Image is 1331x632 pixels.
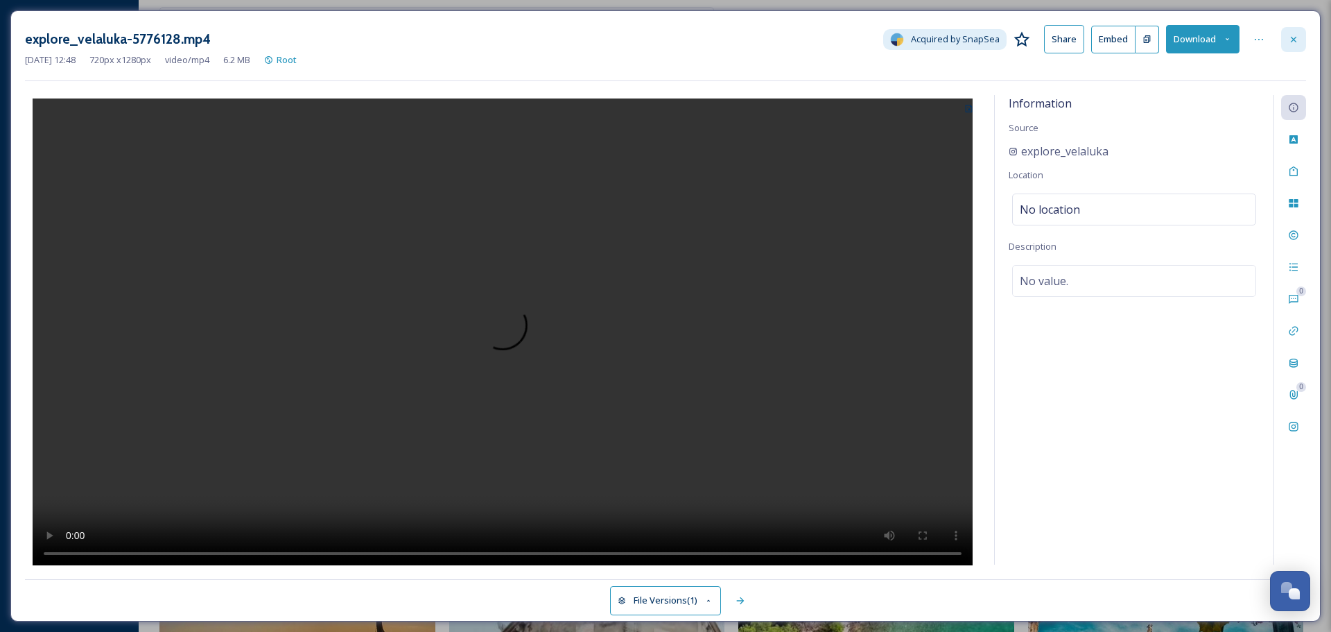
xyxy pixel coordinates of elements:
button: Open Chat [1270,571,1310,611]
button: File Versions(1) [610,586,721,615]
button: Embed [1091,26,1136,53]
div: 0 [1296,382,1306,392]
span: [DATE] 12:48 [25,53,76,67]
button: Download [1166,25,1239,53]
span: Description [1009,240,1056,253]
a: explore_velaluka [1009,143,1108,160]
span: Acquired by SnapSea [911,33,1000,46]
span: Root [277,53,297,66]
span: Source [1009,121,1038,134]
span: Information [1009,96,1072,111]
span: 6.2 MB [223,53,250,67]
h3: explore_velaluka-5776128.mp4 [25,29,211,49]
button: Share [1044,25,1084,53]
span: explore_velaluka [1021,143,1108,160]
span: No location [1020,201,1080,218]
div: 0 [1296,287,1306,296]
span: No value. [1020,273,1068,289]
span: 720 px x 1280 px [89,53,151,67]
span: Location [1009,169,1043,181]
span: video/mp4 [165,53,209,67]
img: snapsea-logo.png [890,33,904,46]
